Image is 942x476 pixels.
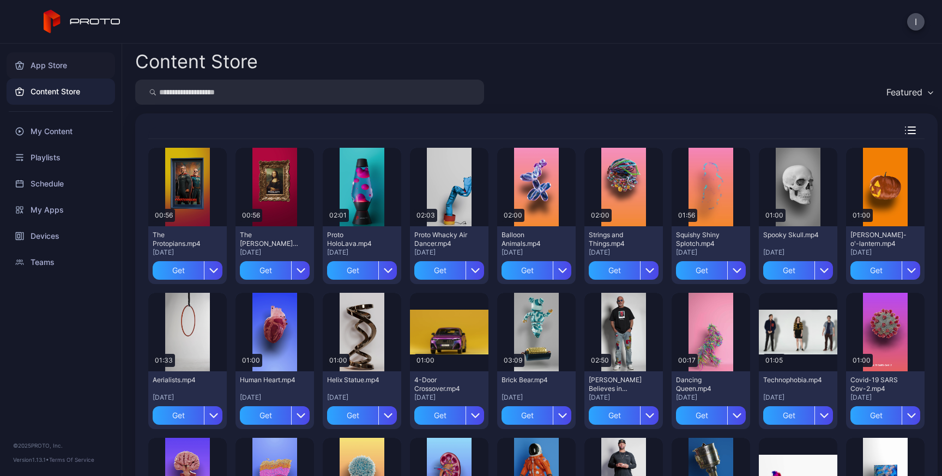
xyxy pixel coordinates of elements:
[589,231,649,248] div: Strings and Things.mp4
[850,248,920,257] div: [DATE]
[327,376,387,384] div: Helix Statue.mp4
[502,231,561,248] div: Balloon Animals.mp4
[502,393,571,402] div: [DATE]
[414,261,484,280] button: Get
[763,406,814,425] div: Get
[763,376,823,384] div: Technophobia.mp4
[7,52,115,79] a: App Store
[13,441,108,450] div: © 2025 PROTO, Inc.
[676,261,746,280] button: Get
[327,231,387,248] div: Proto HoloLava.mp4
[502,406,553,425] div: Get
[7,171,115,197] a: Schedule
[502,261,571,280] button: Get
[850,393,920,402] div: [DATE]
[414,376,474,393] div: 4-Door Crossover.mp4
[763,406,833,425] button: Get
[327,261,397,280] button: Get
[240,248,310,257] div: [DATE]
[676,376,736,393] div: Dancing Queen.mp4
[153,261,222,280] button: Get
[240,406,310,425] button: Get
[502,261,553,280] div: Get
[327,248,397,257] div: [DATE]
[763,261,814,280] div: Get
[589,261,640,280] div: Get
[763,231,823,239] div: Spooky Skull.mp4
[763,261,833,280] button: Get
[589,376,649,393] div: Howie Mandel Believes in Proto.mp4
[676,406,746,425] button: Get
[327,393,397,402] div: [DATE]
[589,248,659,257] div: [DATE]
[589,393,659,402] div: [DATE]
[881,80,938,105] button: Featured
[676,261,727,280] div: Get
[414,248,484,257] div: [DATE]
[7,144,115,171] a: Playlists
[676,406,727,425] div: Get
[153,261,204,280] div: Get
[153,393,222,402] div: [DATE]
[414,406,466,425] div: Get
[153,406,204,425] div: Get
[7,197,115,223] a: My Apps
[240,393,310,402] div: [DATE]
[850,406,902,425] div: Get
[676,231,736,248] div: Squishy Shiny Splotch.mp4
[327,261,378,280] div: Get
[676,248,746,257] div: [DATE]
[327,406,397,425] button: Get
[414,231,474,248] div: Proto Whacky Air Dancer.mp4
[49,456,94,463] a: Terms Of Service
[414,393,484,402] div: [DATE]
[153,376,213,384] div: Aerialists.mp4
[7,223,115,249] a: Devices
[135,52,258,71] div: Content Store
[240,376,300,384] div: Human Heart.mp4
[153,248,222,257] div: [DATE]
[763,393,833,402] div: [DATE]
[414,406,484,425] button: Get
[7,79,115,105] a: Content Store
[13,456,49,463] span: Version 1.13.1 •
[850,261,902,280] div: Get
[414,261,466,280] div: Get
[763,248,833,257] div: [DATE]
[240,261,291,280] div: Get
[240,261,310,280] button: Get
[153,231,213,248] div: The Protopians.mp4
[240,406,291,425] div: Get
[327,406,378,425] div: Get
[7,118,115,144] a: My Content
[589,261,659,280] button: Get
[907,13,925,31] button: I
[676,393,746,402] div: [DATE]
[502,406,571,425] button: Get
[502,248,571,257] div: [DATE]
[589,406,640,425] div: Get
[886,87,922,98] div: Featured
[502,376,561,384] div: Brick Bear.mp4
[589,406,659,425] button: Get
[850,406,920,425] button: Get
[7,249,115,275] a: Teams
[153,406,222,425] button: Get
[850,261,920,280] button: Get
[850,231,910,248] div: Jack-o'-lantern.mp4
[850,376,910,393] div: Covid-19 SARS Cov-2.mp4
[240,231,300,248] div: The Mona Lisa.mp4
